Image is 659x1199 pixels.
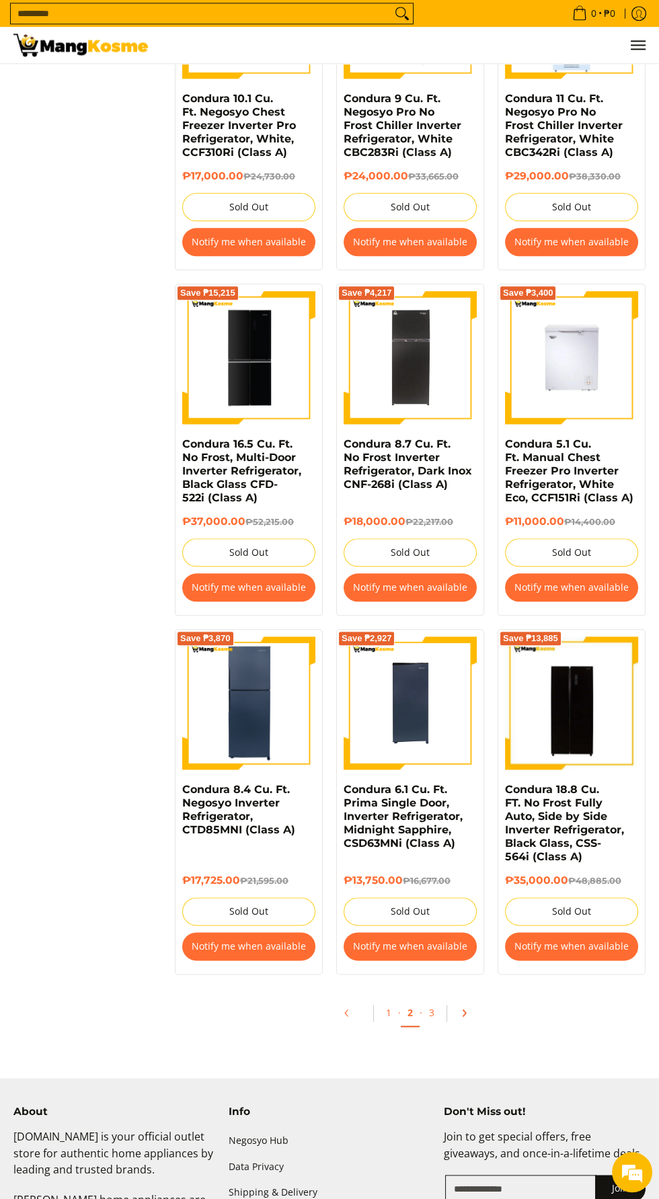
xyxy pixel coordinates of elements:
del: ₱24,730.00 [243,171,295,181]
a: Condura 8.7 Cu. Ft. No Frost Inverter Refrigerator, Dark Inox CNF-268i (Class A) [344,438,472,491]
h4: About [13,1105,215,1118]
h4: Info [229,1105,430,1118]
span: Save ₱2,927 [342,634,392,643]
h6: ₱29,000.00 [505,169,638,183]
del: ₱14,400.00 [564,517,615,527]
a: Data Privacy [229,1154,430,1180]
p: Join to get special offers, free giveaways, and once-in-a-lifetime deals. [444,1128,646,1175]
button: Notify me when available [182,932,315,960]
h6: ₱13,750.00 [344,874,477,887]
del: ₱52,215.00 [245,517,294,527]
span: • [568,6,619,21]
button: Sold Out [505,897,638,925]
del: ₱21,595.00 [240,876,288,886]
button: Sold Out [505,193,638,221]
img: Condura 8.7 Cu. Ft. No Frost Inverter Refrigerator, Dark Inox CNF-268i (Class A) [344,292,477,422]
ul: Customer Navigation [161,27,646,63]
img: Condura 8.4 Cu. Ft. Negosyo Inverter Refrigerator, CTD85MNI (Class A) [182,636,315,770]
button: Sold Out [505,538,638,567]
del: ₱48,885.00 [568,876,621,886]
a: Condura 6.1 Cu. Ft. Prima Single Door, Inverter Refrigerator, Midnight Sapphire, CSD63MNi (Class A) [344,783,463,850]
img: Bodega Sale Refrigerator l Mang Kosme: Home Appliances Warehouse Sale | Page 2 [13,34,148,56]
button: Sold Out [344,193,477,221]
button: Notify me when available [344,573,477,602]
a: Condura 5.1 Cu. Ft. Manual Chest Freezer Pro Inverter Refrigerator, White Eco, CCF151Ri (Class A) [505,438,633,504]
button: Notify me when available [505,228,638,256]
img: Condura 5.1 Cu. Ft. Manual Chest Freezer Pro Inverter Refrigerator, White Eco, CCF151Ri (Class A) [505,292,638,423]
span: Save ₱4,217 [342,289,392,297]
img: Condura 18.8 Cu. FT. No Frost Fully Auto, Side by Side Inverter Refrigerator, Black Glass, CSS-56... [505,636,638,770]
h6: ₱37,000.00 [182,515,315,528]
h4: Don't Miss out! [444,1105,646,1118]
img: condura-6.3-cubic-feet-prima-single-door-inverter-refrigerator-full-view-mang-kosme [344,638,477,768]
button: Sold Out [182,538,315,567]
span: Save ₱3,400 [503,289,553,297]
div: Minimize live chat window [221,7,253,39]
h6: ₱24,000.00 [344,169,477,183]
img: Condura 16.5 Cu. Ft. No Frost, Multi-Door Inverter Refrigerator, Black Glass CFD-522i (Class A) [182,292,315,422]
a: Condura 16.5 Cu. Ft. No Frost, Multi-Door Inverter Refrigerator, Black Glass CFD-522i (Class A) [182,438,301,504]
a: 1 [379,999,398,1026]
a: Negosyo Hub [229,1128,430,1154]
h6: ₱11,000.00 [505,515,638,528]
textarea: Type your message and hit 'Enter' [7,367,256,414]
del: ₱22,217.00 [405,517,453,527]
button: Notify me when available [344,932,477,960]
span: 0 [589,9,598,18]
button: Search [391,3,413,24]
span: We're online! [78,169,186,305]
span: · [420,1006,422,1019]
h6: ₱18,000.00 [344,515,477,528]
button: Sold Out [344,897,477,925]
p: [DOMAIN_NAME] is your official outlet store for authentic home appliances by leading and trusted ... [13,1128,215,1192]
button: Notify me when available [344,228,477,256]
nav: Main Menu [161,27,646,63]
button: Notify me when available [505,932,638,960]
div: Chat with us now [70,75,226,93]
a: 3 [422,999,441,1026]
span: ₱0 [602,9,617,18]
span: Save ₱13,885 [503,634,558,643]
button: Sold Out [182,897,315,925]
button: Notify me when available [182,228,315,256]
span: Save ₱15,215 [180,289,235,297]
ul: Pagination [168,995,652,1038]
span: Save ₱3,870 [180,634,231,643]
del: ₱33,665.00 [408,171,459,181]
a: Condura 11 Cu. Ft. Negosyo Pro No Frost Chiller Inverter Refrigerator, White CBC342Ri (Class A) [505,92,623,159]
h6: ₱17,000.00 [182,169,315,183]
a: 2 [401,999,420,1027]
button: Notify me when available [182,573,315,602]
button: Notify me when available [505,573,638,602]
a: Condura 8.4 Cu. Ft. Negosyo Inverter Refrigerator, CTD85MNI (Class A) [182,783,295,836]
button: Sold Out [344,538,477,567]
a: Condura 10.1 Cu. Ft. Negosyo Chest Freezer Inverter Pro Refrigerator, White, CCF310Ri (Class A) [182,92,296,159]
button: Menu [629,27,646,63]
button: Sold Out [182,193,315,221]
del: ₱16,677.00 [403,876,451,886]
h6: ₱17,725.00 [182,874,315,887]
span: · [398,1006,401,1019]
a: Condura 9 Cu. Ft. Negosyo Pro No Frost Chiller Inverter Refrigerator, White CBC283Ri (Class A) [344,92,461,159]
a: Condura 18.8 Cu. FT. No Frost Fully Auto, Side by Side Inverter Refrigerator, Black Glass, CSS-56... [505,783,624,863]
h6: ₱35,000.00 [505,874,638,887]
del: ₱38,330.00 [569,171,621,181]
